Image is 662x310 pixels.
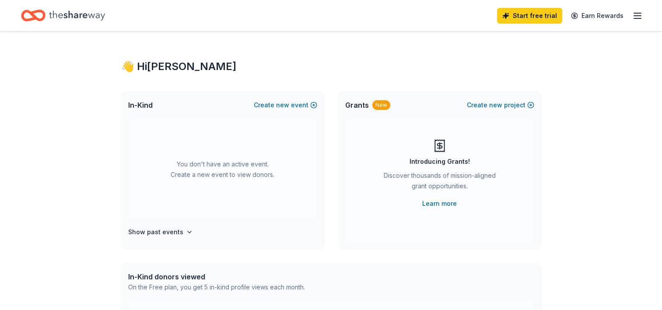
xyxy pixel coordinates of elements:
[128,271,305,282] div: In-Kind donors viewed
[489,100,502,110] span: new
[128,100,153,110] span: In-Kind
[121,60,541,74] div: 👋 Hi [PERSON_NAME]
[128,119,317,220] div: You don't have an active event. Create a new event to view donors.
[128,227,183,237] h4: Show past events
[345,100,369,110] span: Grants
[497,8,562,24] a: Start free trial
[380,170,499,195] div: Discover thousands of mission-aligned grant opportunities.
[128,282,305,292] div: On the Free plan, you get 5 in-kind profile views each month.
[410,156,470,167] div: Introducing Grants!
[566,8,629,24] a: Earn Rewards
[467,100,534,110] button: Createnewproject
[21,5,105,26] a: Home
[254,100,317,110] button: Createnewevent
[372,100,390,110] div: New
[422,198,457,209] a: Learn more
[276,100,289,110] span: new
[128,227,193,237] button: Show past events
